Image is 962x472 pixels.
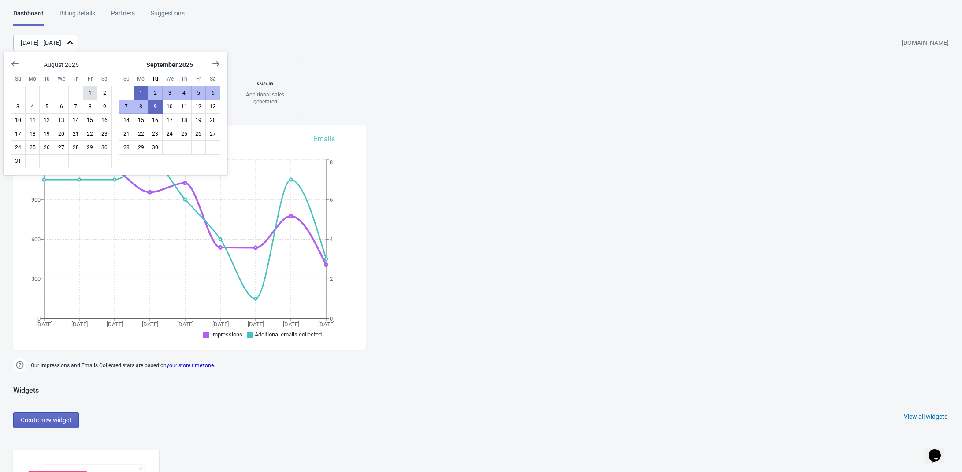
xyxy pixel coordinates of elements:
button: August 14 2025 [68,113,83,127]
button: September 27 2025 [205,127,220,141]
button: August 5 2025 [39,100,54,114]
button: August 31 2025 [11,154,26,168]
button: August 20 2025 [54,127,69,141]
div: [DOMAIN_NAME] [902,35,949,51]
tspan: [DATE] [212,321,229,328]
div: Monday [25,71,40,86]
button: September 14 2025 [119,113,134,127]
a: your store timezone [167,362,214,369]
button: September 11 2025 [177,100,192,114]
button: September 15 2025 [134,113,149,127]
button: August 24 2025 [11,140,26,155]
button: September 3 2025 [162,86,177,100]
span: Additional emails collected [255,331,322,338]
button: September 28 2025 [119,140,134,155]
button: August 8 2025 [83,100,98,114]
button: August 3 2025 [11,100,26,114]
button: August 16 2025 [97,113,112,127]
div: Thursday [177,71,192,86]
div: Friday [191,71,206,86]
tspan: [DATE] [71,321,88,328]
tspan: 0 [330,315,333,322]
button: August 4 2025 [25,100,40,114]
button: August 21 2025 [68,127,83,141]
button: September 21 2025 [119,127,134,141]
tspan: 4 [330,236,333,243]
button: Show previous month, July 2025 [7,56,23,72]
button: August 11 2025 [25,113,40,127]
div: Partners [111,9,135,24]
button: September 16 2025 [148,113,163,127]
button: August 9 2025 [97,100,112,114]
button: September 24 2025 [162,127,177,141]
tspan: 300 [31,276,41,282]
div: Tuesday [39,71,54,86]
button: September 1 2025 [134,86,149,100]
div: Wednesday [162,71,177,86]
button: August 25 2025 [25,140,40,155]
button: September 19 2025 [191,113,206,127]
tspan: 8 [330,159,333,166]
div: Friday [83,71,98,86]
button: August 22 2025 [83,127,98,141]
button: August 30 2025 [97,140,112,155]
button: September 29 2025 [134,140,149,155]
tspan: 600 [31,236,41,243]
button: August 15 2025 [83,113,98,127]
button: August 10 2025 [11,113,26,127]
button: September 23 2025 [148,127,163,141]
button: August 23 2025 [97,127,112,141]
tspan: 6 [330,196,333,203]
tspan: [DATE] [248,321,264,328]
div: Additional sales generated [238,91,292,105]
div: Sunday [11,71,26,86]
tspan: [DATE] [283,321,299,328]
button: September 4 2025 [177,86,192,100]
tspan: [DATE] [142,321,158,328]
button: September 8 2025 [134,100,149,114]
tspan: 0 [37,315,41,322]
span: Our Impressions and Emails Collected stats are based on . [31,358,215,373]
button: September 6 2025 [205,86,220,100]
button: September 30 2025 [148,140,163,155]
button: September 7 2025 [119,100,134,114]
tspan: [DATE] [107,321,123,328]
div: Tuesday [148,71,163,86]
button: September 12 2025 [191,100,206,114]
button: Show next month, October 2025 [208,56,224,72]
tspan: 2 [330,276,333,282]
button: August 17 2025 [11,127,26,141]
div: Saturday [97,71,112,86]
button: August 26 2025 [39,140,54,155]
button: August 28 2025 [68,140,83,155]
button: September 5 2025 [191,86,206,100]
span: Impressions [211,331,242,338]
div: Dashboard [13,9,44,26]
button: September 13 2025 [205,100,220,114]
button: August 6 2025 [54,100,69,114]
img: help.png [13,358,26,372]
div: Saturday [205,71,220,86]
button: August 18 2025 [25,127,40,141]
tspan: [DATE] [318,321,334,328]
span: Create new widget [21,417,71,424]
button: September 17 2025 [162,113,177,127]
button: August 13 2025 [54,113,69,127]
button: September 18 2025 [177,113,192,127]
button: August 27 2025 [54,140,69,155]
div: [DATE] - [DATE] [21,38,61,48]
button: August 2 2025 [97,86,112,100]
div: Monday [134,71,149,86]
button: Today September 9 2025 [148,100,163,114]
tspan: 900 [31,196,41,203]
button: August 12 2025 [39,113,54,127]
div: Billing details [59,9,95,24]
div: $ 2486.09 [238,77,292,91]
button: September 10 2025 [162,100,177,114]
button: August 19 2025 [39,127,54,141]
button: August 7 2025 [68,100,83,114]
button: September 25 2025 [177,127,192,141]
tspan: [DATE] [36,321,52,328]
div: Suggestions [151,9,185,24]
div: Sunday [119,71,134,86]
